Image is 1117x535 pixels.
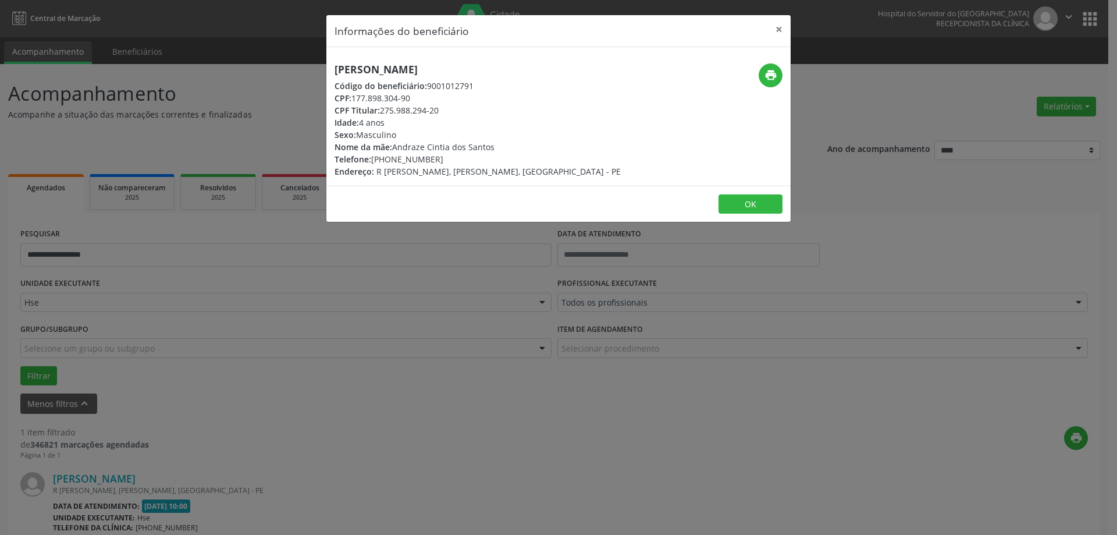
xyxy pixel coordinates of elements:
[335,154,371,165] span: Telefone:
[335,153,621,165] div: [PHONE_NUMBER]
[767,15,791,44] button: Close
[335,105,380,116] span: CPF Titular:
[335,129,621,141] div: Masculino
[335,141,392,153] span: Nome da mãe:
[759,63,782,87] button: print
[376,166,621,177] span: R [PERSON_NAME], [PERSON_NAME], [GEOGRAPHIC_DATA] - PE
[335,129,356,140] span: Sexo:
[335,117,359,128] span: Idade:
[335,104,621,116] div: 275.988.294-20
[335,23,469,38] h5: Informações do beneficiário
[718,194,782,214] button: OK
[335,141,621,153] div: Andraze Cintia dos Santos
[335,63,621,76] h5: [PERSON_NAME]
[335,116,621,129] div: 4 anos
[335,93,351,104] span: CPF:
[764,69,777,82] i: print
[335,80,427,91] span: Código do beneficiário:
[335,80,621,92] div: 9001012791
[335,92,621,104] div: 177.898.304-90
[335,166,374,177] span: Endereço:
